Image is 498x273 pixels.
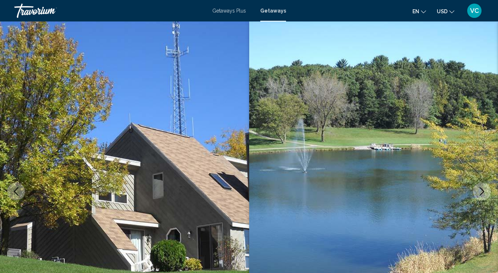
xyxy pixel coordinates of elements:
a: Getaways Plus [212,8,246,14]
button: User Menu [465,3,484,18]
span: VC [470,7,479,14]
a: Travorium [14,4,205,18]
button: Change currency [437,6,454,16]
span: en [412,9,419,14]
button: Next image [473,182,491,200]
span: USD [437,9,448,14]
a: Getaways [260,8,286,14]
button: Previous image [7,182,25,200]
button: Change language [412,6,426,16]
iframe: Button to launch messaging window [469,244,492,267]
